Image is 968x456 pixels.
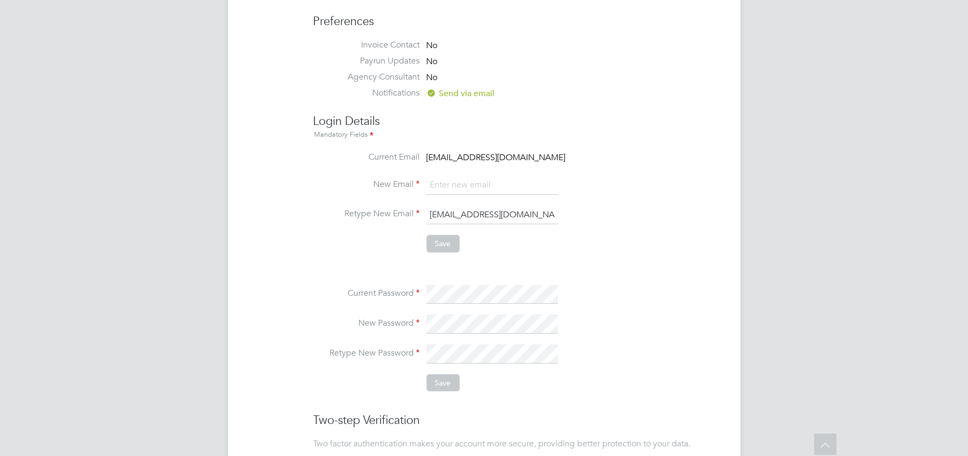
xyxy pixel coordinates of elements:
[313,72,420,83] label: Agency Consultant
[427,206,558,225] input: Enter new email again
[427,152,566,163] span: [EMAIL_ADDRESS][DOMAIN_NAME]
[313,152,420,163] label: Current Email
[313,179,420,190] label: New Email
[313,402,719,428] h3: Two-step Verification
[313,438,719,450] div: Two factor authentication makes your account more secure, providing better protection to your data.
[427,235,460,252] button: Save
[313,3,719,29] h3: Preferences
[313,288,420,299] label: Current Password
[427,72,438,83] span: No
[313,318,420,329] label: New Password
[313,40,420,51] label: Invoice Contact
[313,129,719,141] div: Mandatory Fields
[313,103,719,141] h3: Login Details
[313,208,420,219] label: Retype New Email
[427,374,460,391] button: Save
[427,56,438,67] span: No
[427,40,438,51] span: No
[427,176,558,195] input: Enter new email
[313,88,420,99] label: Notifications
[427,88,495,99] span: Send via email
[313,348,420,359] label: Retype New Password
[313,56,420,67] label: Payrun Updates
